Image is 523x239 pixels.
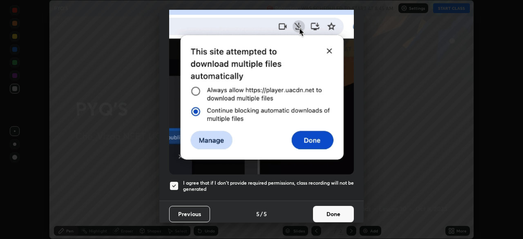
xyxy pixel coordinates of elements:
[169,206,210,222] button: Previous
[256,210,259,218] h4: 5
[183,180,354,192] h5: I agree that if I don't provide required permissions, class recording will not be generated
[264,210,267,218] h4: 5
[260,210,263,218] h4: /
[313,206,354,222] button: Done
